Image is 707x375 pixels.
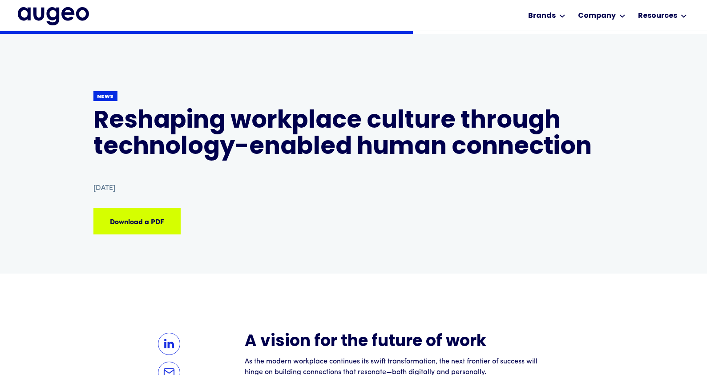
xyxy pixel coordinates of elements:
[578,11,616,21] div: Company
[18,7,89,25] img: Augeo's full logo in midnight blue.
[528,11,556,21] div: Brands
[93,208,181,234] a: Download a PDF
[638,11,677,21] div: Resources
[93,109,614,161] h1: Reshaping workplace culture through technology-enabled human connection
[245,333,547,352] h2: A vision for the future of work
[97,93,114,100] div: News
[93,183,115,194] div: [DATE]
[18,7,89,25] a: home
